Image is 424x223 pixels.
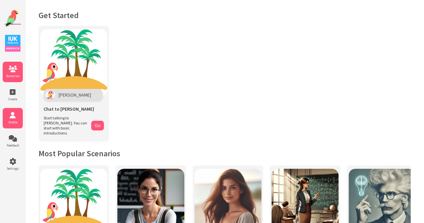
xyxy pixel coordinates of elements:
[40,29,107,96] img: Chat with Polly
[5,35,20,52] img: IUK Logo
[39,148,411,159] h2: Most Popular Scenarios
[39,10,411,20] h1: Get Started
[3,120,23,124] span: Profile
[3,97,23,101] span: Create
[59,92,91,98] span: [PERSON_NAME]
[4,10,21,27] img: Website Logo
[45,91,55,99] img: Polly
[44,115,88,135] span: Start talking to [PERSON_NAME]. You can start with basic introductions.
[3,166,23,171] span: Settings
[91,121,104,130] button: Go
[3,74,23,78] span: Scenarios
[44,106,94,112] span: Chat to [PERSON_NAME]
[3,143,23,148] span: Feedback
